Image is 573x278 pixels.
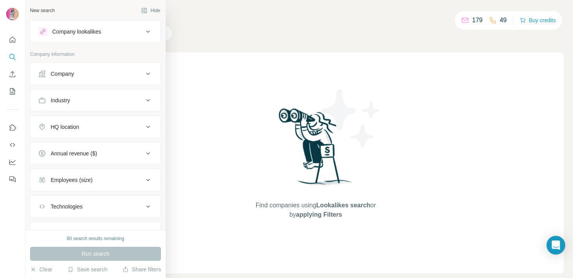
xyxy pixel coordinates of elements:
[472,16,483,25] p: 179
[67,266,107,273] button: Save search
[30,51,161,58] p: Company information
[296,211,342,218] span: applying Filters
[316,84,386,154] img: Surfe Illustration - Stars
[51,96,70,104] div: Industry
[68,9,564,20] h4: Search
[30,197,161,216] button: Technologies
[30,144,161,163] button: Annual revenue ($)
[6,67,19,81] button: Enrich CSV
[6,138,19,152] button: Use Surfe API
[30,224,161,242] button: Keywords
[316,202,370,208] span: Lookalikes search
[122,266,161,273] button: Share filters
[500,16,507,25] p: 49
[51,203,83,210] div: Technologies
[6,33,19,47] button: Quick start
[67,235,124,242] div: 80 search results remaining
[52,28,101,36] div: Company lookalikes
[136,5,166,16] button: Hide
[30,64,161,83] button: Company
[6,155,19,169] button: Dashboard
[520,15,556,26] button: Buy credits
[6,172,19,186] button: Feedback
[30,22,161,41] button: Company lookalikes
[30,7,55,14] div: New search
[51,70,74,78] div: Company
[6,84,19,98] button: My lists
[30,118,161,136] button: HQ location
[51,150,97,157] div: Annual revenue ($)
[6,50,19,64] button: Search
[30,91,161,110] button: Industry
[275,106,356,193] img: Surfe Illustration - Woman searching with binoculars
[6,8,19,20] img: Avatar
[253,201,378,219] span: Find companies using or by
[51,123,79,131] div: HQ location
[546,236,565,255] div: Open Intercom Messenger
[6,121,19,135] button: Use Surfe on LinkedIn
[51,229,74,237] div: Keywords
[30,266,52,273] button: Clear
[30,171,161,189] button: Employees (size)
[51,176,92,184] div: Employees (size)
